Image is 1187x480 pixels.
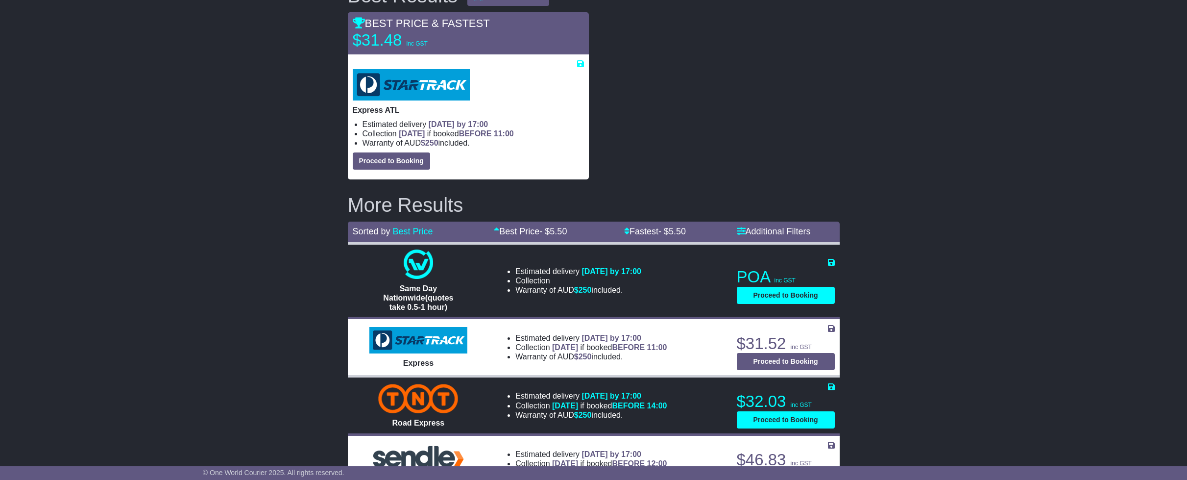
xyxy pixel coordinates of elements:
[203,469,344,477] span: © One World Courier 2025. All rights reserved.
[383,284,453,311] span: Same Day Nationwide(quotes take 0.5-1 hour)
[348,194,840,216] h2: More Results
[581,334,641,342] span: [DATE] by 17:00
[353,227,390,236] span: Sorted by
[737,267,835,287] p: POA
[669,227,686,236] span: 5.50
[737,353,835,370] button: Proceed to Booking
[737,411,835,429] button: Proceed to Booking
[552,343,667,352] span: if booked
[737,450,835,470] p: $46.83
[552,402,578,410] span: [DATE]
[515,276,641,285] li: Collection
[581,450,641,458] span: [DATE] by 17:00
[378,384,458,413] img: TNT Domestic: Road Express
[775,277,796,284] span: inc GST
[737,334,835,354] p: $31.52
[737,392,835,411] p: $32.03
[353,105,584,115] p: Express ATL
[647,459,667,468] span: 12:00
[515,410,667,420] li: Warranty of AUD included.
[392,419,445,427] span: Road Express
[581,392,641,400] span: [DATE] by 17:00
[612,343,645,352] span: BEFORE
[494,129,514,138] span: 11:00
[574,411,592,419] span: $
[425,139,438,147] span: 250
[515,391,667,401] li: Estimated delivery
[403,359,434,367] span: Express
[579,353,592,361] span: 250
[515,343,667,352] li: Collection
[647,402,667,410] span: 14:00
[353,69,470,101] img: StarTrack: Express ATL
[399,129,513,138] span: if booked
[552,402,667,410] span: if booked
[407,40,428,47] span: inc GST
[647,343,667,352] span: 11:00
[363,120,584,129] li: Estimated delivery
[791,460,812,467] span: inc GST
[574,286,592,294] span: $
[515,333,667,343] li: Estimated delivery
[363,129,584,138] li: Collection
[737,287,835,304] button: Proceed to Booking
[581,267,641,276] span: [DATE] by 17:00
[515,459,667,468] li: Collection
[353,30,475,50] p: $31.48
[459,129,492,138] span: BEFORE
[579,411,592,419] span: 250
[791,402,812,408] span: inc GST
[515,285,641,295] li: Warranty of AUD included.
[429,120,488,128] span: [DATE] by 17:00
[624,227,686,236] a: Fastest- $5.50
[515,352,667,361] li: Warranty of AUD included.
[550,227,567,236] span: 5.50
[539,227,567,236] span: - $
[515,401,667,410] li: Collection
[552,459,667,468] span: if booked
[353,152,430,170] button: Proceed to Booking
[369,327,467,354] img: StarTrack: Express
[737,227,811,236] a: Additional Filters
[552,343,578,352] span: [DATE]
[552,459,578,468] span: [DATE]
[421,139,438,147] span: $
[353,17,490,29] span: BEST PRICE & FASTEST
[369,443,467,470] img: Sendle: Standard Domestic
[363,138,584,148] li: Warranty of AUD included.
[393,227,433,236] a: Best Price
[574,353,592,361] span: $
[612,459,645,468] span: BEFORE
[515,450,667,459] li: Estimated delivery
[612,402,645,410] span: BEFORE
[494,227,567,236] a: Best Price- $5.50
[515,267,641,276] li: Estimated delivery
[404,250,433,279] img: One World Courier: Same Day Nationwide(quotes take 0.5-1 hour)
[791,344,812,351] span: inc GST
[658,227,686,236] span: - $
[399,129,425,138] span: [DATE]
[579,286,592,294] span: 250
